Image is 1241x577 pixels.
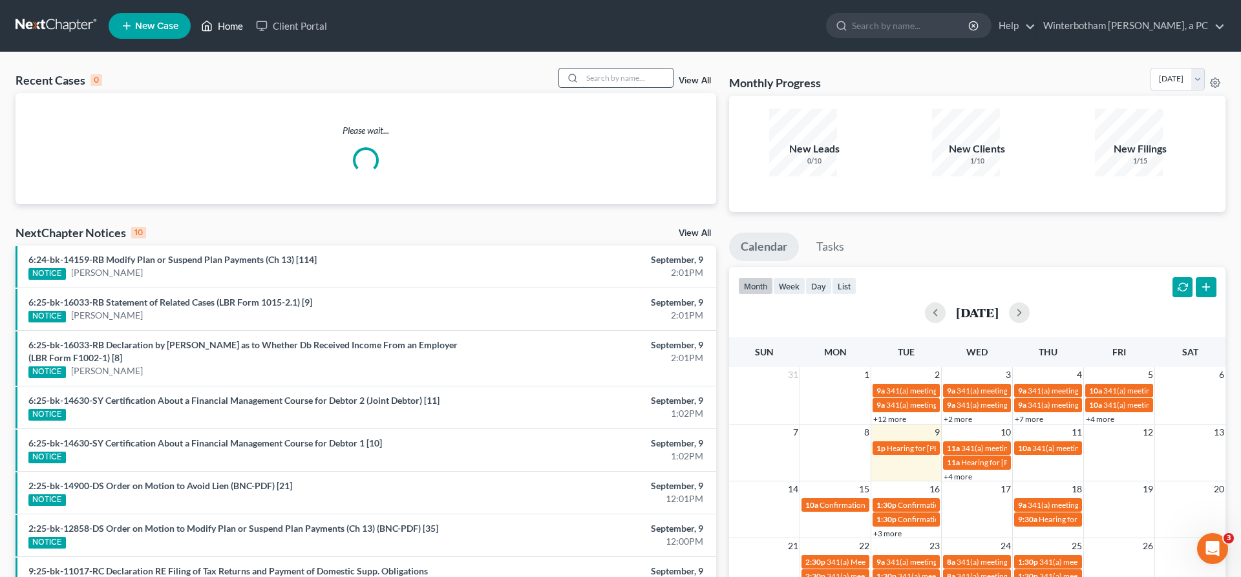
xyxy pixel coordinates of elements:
[961,443,1162,453] span: 341(a) meeting for [PERSON_NAME] and [PERSON_NAME]
[135,21,178,31] span: New Case
[1089,386,1102,395] span: 10a
[961,457,1062,467] span: Hearing for [PERSON_NAME]
[1039,514,1216,524] span: Hearing for [PERSON_NAME] and [PERSON_NAME]
[863,425,871,440] span: 8
[957,557,1081,567] span: 341(a) meeting for [PERSON_NAME]
[898,346,915,357] span: Tue
[928,481,941,497] span: 16
[1018,443,1031,453] span: 10a
[487,339,703,351] div: September, 9
[1018,514,1037,524] span: 9:30a
[1070,481,1083,497] span: 18
[876,557,885,567] span: 9a
[487,522,703,535] div: September, 9
[28,523,438,534] a: 2:25-bk-12858-DS Order on Motion to Modify Plan or Suspend Plan Payments (Ch 13) (BNC-PDF) [35]
[487,437,703,450] div: September, 9
[832,277,856,295] button: list
[944,414,972,424] a: +2 more
[1018,386,1026,395] span: 9a
[820,500,966,510] span: Confirmation hearing for [PERSON_NAME]
[1018,557,1038,567] span: 1:30p
[966,346,988,357] span: Wed
[28,494,66,506] div: NOTICE
[1089,400,1102,410] span: 10a
[1218,367,1225,383] span: 6
[852,14,970,37] input: Search by name...
[1141,538,1154,554] span: 26
[487,450,703,463] div: 1:02PM
[1015,414,1043,424] a: +7 more
[738,277,773,295] button: month
[28,537,66,549] div: NOTICE
[932,156,1023,166] div: 1/10
[28,311,66,322] div: NOTICE
[1182,346,1198,357] span: Sat
[876,400,885,410] span: 9a
[249,14,334,37] a: Client Portal
[28,395,440,406] a: 6:25-bk-14630-SY Certification About a Financial Management Course for Debtor 2 (Joint Debtor) [11]
[863,367,871,383] span: 1
[999,538,1012,554] span: 24
[28,452,66,463] div: NOTICE
[957,386,1081,395] span: 341(a) meeting for [PERSON_NAME]
[956,306,999,319] h2: [DATE]
[887,443,1064,453] span: Hearing for [PERSON_NAME] and [PERSON_NAME]
[999,481,1012,497] span: 17
[947,457,960,467] span: 11a
[992,14,1035,37] a: Help
[886,386,1149,395] span: 341(a) meeting for [PERSON_NAME] [PERSON_NAME] and [PERSON_NAME]
[28,480,292,491] a: 2:25-bk-14900-DS Order on Motion to Avoid Lien (BNC-PDF) [21]
[679,76,711,85] a: View All
[195,14,249,37] a: Home
[1086,414,1114,424] a: +4 more
[1076,367,1083,383] span: 4
[827,557,1028,567] span: 341(a) Meeting for [PERSON_NAME] and [PERSON_NAME]
[876,443,886,453] span: 1p
[769,142,860,156] div: New Leads
[1018,500,1026,510] span: 9a
[1039,346,1057,357] span: Thu
[1037,14,1225,37] a: Winterbotham [PERSON_NAME], a PC
[16,72,102,88] div: Recent Cases
[582,68,673,87] input: Search by name...
[876,386,885,395] span: 9a
[1147,367,1154,383] span: 5
[487,535,703,548] div: 12:00PM
[898,514,1183,524] span: Confirmation hearing for [PERSON_NAME] and [PERSON_NAME] [PERSON_NAME]
[1028,500,1152,510] span: 341(a) meeting for [PERSON_NAME]
[933,367,941,383] span: 2
[90,74,102,86] div: 0
[805,557,825,567] span: 2:30p
[28,268,66,280] div: NOTICE
[933,425,941,440] span: 9
[131,227,146,238] div: 10
[947,557,955,567] span: 8a
[487,309,703,322] div: 2:01PM
[876,514,896,524] span: 1:30p
[805,233,856,261] a: Tasks
[1095,142,1185,156] div: New Filings
[787,481,800,497] span: 14
[886,400,1149,410] span: 341(a) meeting for [PERSON_NAME] [PERSON_NAME] and [PERSON_NAME]
[1070,538,1083,554] span: 25
[947,443,960,453] span: 11a
[787,538,800,554] span: 21
[71,309,143,322] a: [PERSON_NAME]
[487,492,703,505] div: 12:01PM
[1141,481,1154,497] span: 19
[755,346,774,357] span: Sun
[729,75,821,90] h3: Monthly Progress
[773,277,805,295] button: week
[769,156,860,166] div: 0/10
[487,479,703,492] div: September, 9
[16,124,716,137] p: Please wait...
[1004,367,1012,383] span: 3
[947,386,955,395] span: 9a
[729,233,799,261] a: Calendar
[932,142,1023,156] div: New Clients
[787,367,800,383] span: 31
[487,253,703,266] div: September, 9
[858,538,871,554] span: 22
[805,277,832,295] button: day
[1112,346,1126,357] span: Fri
